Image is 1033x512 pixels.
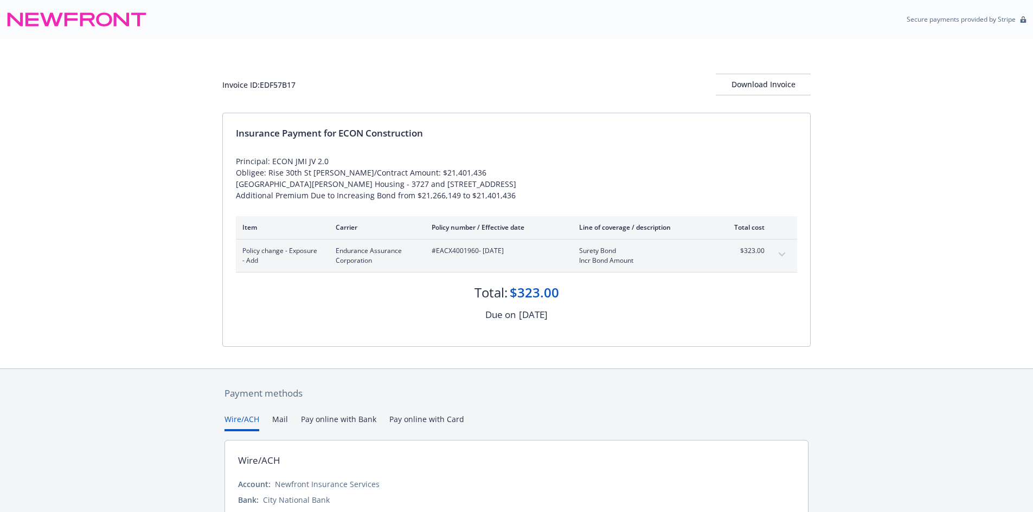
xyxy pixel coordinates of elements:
div: Total cost [724,223,765,232]
button: Mail [272,413,288,431]
div: Bank: [238,494,259,505]
div: $323.00 [510,283,559,302]
button: Pay online with Card [389,413,464,431]
div: Item [242,223,318,232]
span: Surety Bond [579,246,707,256]
span: Policy change - Exposure - Add [242,246,318,265]
button: Download Invoice [716,74,811,95]
span: Endurance Assurance Corporation [336,246,414,265]
div: Insurance Payment for ECON Construction [236,126,797,140]
div: City National Bank [263,494,330,505]
div: Total: [474,283,508,302]
div: Wire/ACH [238,453,280,468]
div: Payment methods [224,386,809,400]
span: Incr Bond Amount [579,256,707,265]
button: Wire/ACH [224,413,259,431]
div: Line of coverage / description [579,223,707,232]
div: Invoice ID: EDF57B17 [222,79,296,90]
div: Policy number / Effective date [432,223,562,232]
div: [DATE] [519,308,548,322]
p: Secure payments provided by Stripe [907,15,1016,24]
div: Principal: ECON JMI JV 2.0 Obligee: Rise 30th St [PERSON_NAME]/Contract Amount: $21,401,436 [GEOG... [236,155,797,201]
span: $323.00 [724,246,765,256]
span: Surety BondIncr Bond Amount [579,246,707,265]
button: expand content [773,246,791,263]
button: Pay online with Bank [301,413,376,431]
div: Account: [238,478,271,490]
div: Policy change - Exposure - AddEndurance Assurance Corporation#EACX4001960- [DATE]Surety BondIncr ... [236,239,797,272]
div: Carrier [336,223,414,232]
div: Due on [485,308,516,322]
span: #EACX4001960 - [DATE] [432,246,562,256]
div: Newfront Insurance Services [275,478,380,490]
